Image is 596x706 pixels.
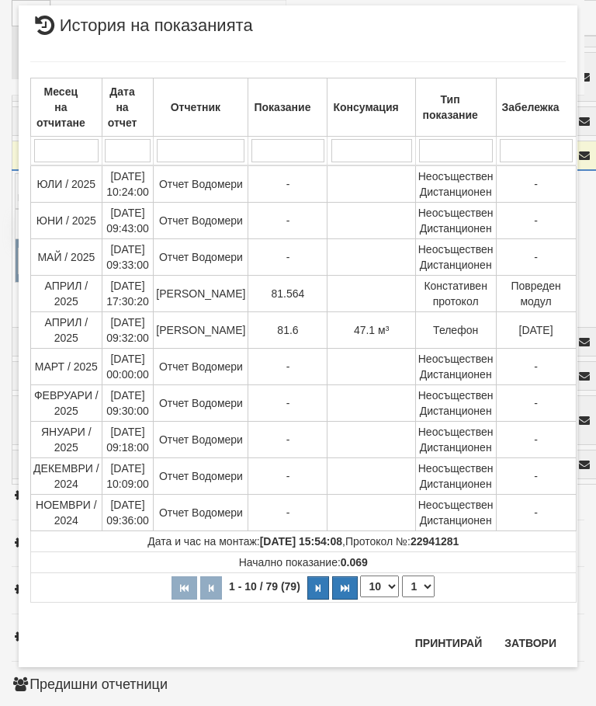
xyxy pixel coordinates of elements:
td: Неосъществен Дистанционен [415,349,496,385]
span: Дата и час на монтаж: [147,535,342,548]
td: Неосъществен Дистанционен [415,495,496,531]
th: Консумация: No sort applied, activate to apply an ascending sort [327,78,415,137]
td: ФЕВРУАРИ / 2025 [31,385,102,422]
th: Показание: No sort applied, activate to apply an ascending sort [248,78,327,137]
td: Телефон [415,312,496,349]
td: Констативен протокол [415,276,496,312]
td: [PERSON_NAME] [154,276,248,312]
td: Отчет Водомери [154,349,248,385]
td: МАЙ / 2025 [31,239,102,276]
span: 81.6 [277,324,298,336]
span: 1 - 10 / 79 (79) [225,580,304,593]
span: Повреден модул [511,280,560,308]
button: Затвори [495,631,566,656]
span: - [286,178,290,190]
span: - [286,470,290,482]
span: - [534,214,538,227]
span: - [286,506,290,519]
span: - [534,360,538,373]
select: Брой редове на страница [360,576,399,597]
td: ЯНУАРИ / 2025 [31,422,102,458]
th: Дата на отчет: No sort applied, activate to apply an ascending sort [102,78,154,137]
td: , [31,531,577,552]
td: [DATE] 10:09:00 [102,458,154,495]
td: НОЕМВРИ / 2024 [31,495,102,531]
td: Отчет Водомери [154,495,248,531]
td: Отчет Водомери [154,203,248,239]
span: - [534,397,538,409]
td: [DATE] 09:32:00 [102,312,154,349]
span: - [286,433,290,446]
td: [DATE] 09:36:00 [102,495,154,531]
button: Следваща страница [307,576,329,600]
td: [DATE] 10:24:00 [102,165,154,203]
td: ЮЛИ / 2025 [31,165,102,203]
td: Отчет Водомери [154,458,248,495]
th: Тип показание: No sort applied, activate to apply an ascending sort [415,78,496,137]
td: [DATE] 09:18:00 [102,422,154,458]
td: Отчет Водомери [154,422,248,458]
td: АПРИЛ / 2025 [31,276,102,312]
span: Протокол №: [345,535,459,548]
b: Дата на отчет [108,85,137,129]
td: АПРИЛ / 2025 [31,312,102,349]
th: Забележка: No sort applied, activate to apply an ascending sort [496,78,576,137]
span: - [534,433,538,446]
td: [PERSON_NAME] [154,312,248,349]
th: Отчетник: No sort applied, activate to apply an ascending sort [154,78,248,137]
b: Месец на отчитане [36,85,85,129]
span: - [534,470,538,482]
button: Последна страница [332,576,358,600]
td: Неосъществен Дистанционен [415,165,496,203]
b: Забележка [502,101,560,113]
b: Тип показание [422,93,477,121]
td: [DATE] 09:43:00 [102,203,154,239]
b: Отчетник [171,101,220,113]
span: - [534,506,538,519]
td: Неосъществен Дистанционен [415,385,496,422]
b: Показание [254,101,310,113]
span: - [286,397,290,409]
td: МАРТ / 2025 [31,349,102,385]
span: 81.564 [272,287,305,300]
td: Неосъществен Дистанционен [415,203,496,239]
th: Месец на отчитане: No sort applied, activate to apply an ascending sort [31,78,102,137]
select: Страница номер [402,576,435,597]
strong: 0.069 [341,556,368,569]
span: - [534,251,538,263]
span: - [286,251,290,263]
b: Консумация [333,101,398,113]
button: Първа страница [172,576,197,600]
span: Начално показание: [239,556,368,569]
strong: 22941281 [411,535,459,548]
span: - [534,178,538,190]
span: - [286,214,290,227]
span: История на показанията [30,17,253,46]
td: ЮНИ / 2025 [31,203,102,239]
td: Неосъществен Дистанционен [415,458,496,495]
td: Неосъществен Дистанционен [415,422,496,458]
span: 47.1 м³ [354,324,389,336]
td: Неосъществен Дистанционен [415,239,496,276]
strong: [DATE] 15:54:08 [260,535,342,548]
span: - [286,360,290,373]
td: [DATE] 17:30:20 [102,276,154,312]
td: ДЕКЕМВРИ / 2024 [31,458,102,495]
td: Отчет Водомери [154,165,248,203]
td: [DATE] 09:33:00 [102,239,154,276]
td: [DATE] 09:30:00 [102,385,154,422]
button: Принтирай [406,631,491,656]
span: [DATE] [519,324,553,336]
td: Отчет Водомери [154,385,248,422]
button: Предишна страница [200,576,222,600]
td: Отчет Водомери [154,239,248,276]
td: [DATE] 00:00:00 [102,349,154,385]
